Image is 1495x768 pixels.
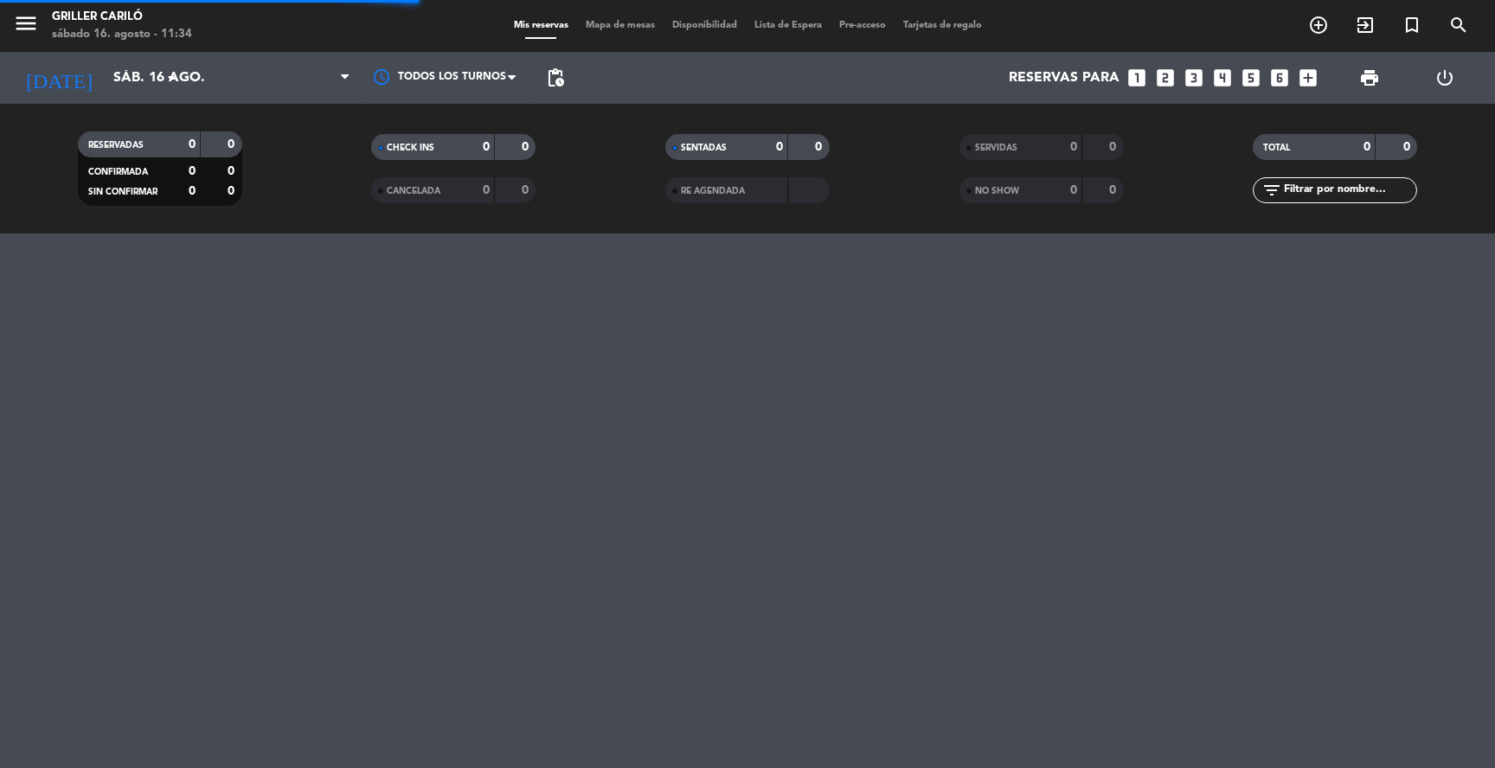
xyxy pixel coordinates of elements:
[1240,67,1262,89] i: looks_5
[13,59,105,97] i: [DATE]
[1448,15,1469,35] i: search
[975,187,1019,195] span: NO SHOW
[189,185,196,197] strong: 0
[1308,15,1329,35] i: add_circle_outline
[1402,15,1422,35] i: turned_in_not
[577,21,664,30] span: Mapa de mesas
[681,187,745,195] span: RE AGENDADA
[522,184,532,196] strong: 0
[1282,181,1416,200] input: Filtrar por nombre...
[189,138,196,150] strong: 0
[831,21,895,30] span: Pre-acceso
[776,141,783,153] strong: 0
[52,26,192,43] div: sábado 16. agosto - 11:34
[1183,67,1205,89] i: looks_3
[1263,144,1290,152] span: TOTAL
[1154,67,1177,89] i: looks_two
[975,144,1017,152] span: SERVIDAS
[228,138,238,150] strong: 0
[1268,67,1291,89] i: looks_6
[1261,180,1282,201] i: filter_list
[681,144,727,152] span: SENTADAS
[1359,67,1380,88] span: print
[1070,141,1077,153] strong: 0
[1407,52,1482,104] div: LOG OUT
[52,9,192,26] div: Griller Cariló
[483,184,490,196] strong: 0
[1403,141,1414,153] strong: 0
[387,144,434,152] span: CHECK INS
[1297,67,1319,89] i: add_box
[387,187,440,195] span: CANCELADA
[545,67,566,88] span: pending_actions
[522,141,532,153] strong: 0
[1009,70,1120,86] span: Reservas para
[88,141,144,150] span: RESERVADAS
[228,165,238,177] strong: 0
[13,10,39,42] button: menu
[483,141,490,153] strong: 0
[161,67,182,88] i: arrow_drop_down
[895,21,991,30] span: Tarjetas de regalo
[1363,141,1370,153] strong: 0
[228,185,238,197] strong: 0
[746,21,831,30] span: Lista de Espera
[13,10,39,36] i: menu
[1126,67,1148,89] i: looks_one
[88,168,148,176] span: CONFIRMADA
[1355,15,1376,35] i: exit_to_app
[189,165,196,177] strong: 0
[664,21,746,30] span: Disponibilidad
[815,141,825,153] strong: 0
[1109,184,1120,196] strong: 0
[88,188,157,196] span: SIN CONFIRMAR
[1070,184,1077,196] strong: 0
[1109,141,1120,153] strong: 0
[1434,67,1455,88] i: power_settings_new
[505,21,577,30] span: Mis reservas
[1211,67,1234,89] i: looks_4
